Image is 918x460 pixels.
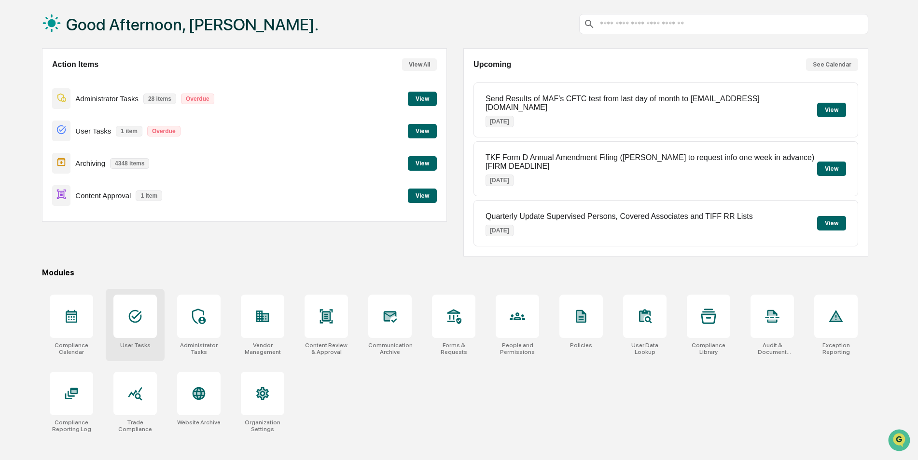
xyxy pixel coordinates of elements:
[52,60,98,69] h2: Action Items
[408,190,437,200] a: View
[473,60,511,69] h2: Upcoming
[70,122,78,130] div: 🗄️
[623,342,667,355] div: User Data Lookup
[177,419,221,426] div: Website Archive
[887,428,913,454] iframe: Open customer support
[50,419,93,433] div: Compliance Reporting Log
[177,342,221,355] div: Administrator Tasks
[33,74,158,83] div: Start new chat
[241,342,284,355] div: Vendor Management
[817,103,846,117] button: View
[241,419,284,433] div: Organization Settings
[408,92,437,106] button: View
[486,95,817,112] p: Send Results of MAF's CFTC test from last day of month to [EMAIL_ADDRESS][DOMAIN_NAME]
[10,141,17,149] div: 🔎
[408,158,437,167] a: View
[751,342,794,355] div: Audit & Document Logs
[408,156,437,171] button: View
[486,175,514,186] p: [DATE]
[80,122,120,131] span: Attestations
[110,158,149,169] p: 4348 items
[181,94,214,104] p: Overdue
[147,126,181,136] p: Overdue
[817,216,846,230] button: View
[66,118,124,135] a: 🗄️Attestations
[116,126,142,136] p: 1 item
[33,83,122,91] div: We're available if you need us!
[570,342,592,349] div: Policies
[96,163,117,171] span: Pylon
[432,342,475,355] div: Forms & Requests
[486,153,817,171] p: TKF Form D Annual Amendment Filing ([PERSON_NAME] to request info one week in advance) [FIRM DEAD...
[50,342,93,355] div: Compliance Calendar
[136,190,162,201] p: 1 item
[42,268,868,277] div: Modules
[19,140,61,149] span: Data Lookup
[68,163,117,171] a: Powered byPylon
[408,189,437,203] button: View
[10,74,27,91] img: 1746055101610-c473b297-6a78-478c-a979-82029cc54cd1
[66,15,319,34] h1: Good Afternoon, [PERSON_NAME].
[10,20,176,36] p: How can we help?
[19,122,62,131] span: Preclearance
[368,342,412,355] div: Communications Archive
[75,95,139,103] p: Administrator Tasks
[806,58,858,71] button: See Calendar
[305,342,348,355] div: Content Review & Approval
[486,212,753,221] p: Quarterly Update Supervised Persons, Covered Associates and TIFF RR Lists
[408,94,437,103] a: View
[75,159,105,167] p: Archiving
[408,126,437,135] a: View
[113,419,157,433] div: Trade Compliance
[408,124,437,138] button: View
[6,118,66,135] a: 🖐️Preclearance
[496,342,539,355] div: People and Permissions
[817,162,846,176] button: View
[10,122,17,130] div: 🖐️
[486,116,514,127] p: [DATE]
[164,77,176,88] button: Start new chat
[6,136,65,153] a: 🔎Data Lookup
[486,225,514,236] p: [DATE]
[120,342,151,349] div: User Tasks
[402,58,437,71] button: View All
[687,342,730,355] div: Compliance Library
[814,342,858,355] div: Exception Reporting
[143,94,176,104] p: 28 items
[75,191,131,200] p: Content Approval
[75,127,111,135] p: User Tasks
